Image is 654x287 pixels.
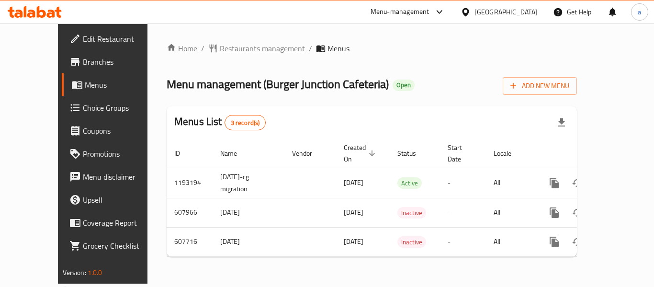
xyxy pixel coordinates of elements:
span: Edit Restaurant [83,33,159,45]
a: Grocery Checklist [62,234,167,257]
span: ID [174,148,192,159]
div: Total records count [225,115,266,130]
span: [DATE] [344,235,363,248]
span: Grocery Checklist [83,240,159,252]
span: Upsell [83,194,159,206]
span: Menus [85,79,159,91]
a: Edit Restaurant [62,27,167,50]
button: more [543,201,566,224]
span: Start Date [448,142,474,165]
div: [GEOGRAPHIC_DATA] [474,7,538,17]
h2: Menus List [174,115,266,130]
div: Export file [550,111,573,134]
td: [DATE] [213,227,284,256]
table: enhanced table [167,139,643,257]
td: - [440,198,486,227]
span: Add New Menu [510,80,569,92]
td: 607966 [167,198,213,227]
th: Actions [535,139,643,168]
span: Menu disclaimer [83,171,159,183]
td: 607716 [167,227,213,256]
button: Change Status [566,201,589,224]
nav: breadcrumb [167,43,577,54]
span: Active [397,178,422,189]
button: Add New Menu [503,77,577,95]
a: Coverage Report [62,211,167,234]
span: a [638,7,641,17]
a: Choice Groups [62,96,167,119]
span: Promotions [83,148,159,160]
span: Choice Groups [83,102,159,114]
div: Inactive [397,236,426,248]
a: Menu disclaimer [62,165,167,188]
span: Restaurants management [220,43,305,54]
span: 3 record(s) [225,118,266,127]
a: Restaurants management [208,43,305,54]
span: [DATE] [344,176,363,189]
span: Vendor [292,148,325,159]
span: Branches [83,56,159,68]
button: more [543,172,566,195]
a: Home [167,43,197,54]
span: Inactive [397,207,426,218]
a: Promotions [62,142,167,165]
span: Coupons [83,125,159,137]
li: / [201,43,204,54]
span: Menus [327,43,350,54]
td: [DATE]-cg migration [213,168,284,198]
td: All [486,198,535,227]
td: 1193194 [167,168,213,198]
div: Open [393,80,415,91]
button: Change Status [566,172,589,195]
span: [DATE] [344,206,363,218]
span: Menu management ( Burger Junction Cafeteria ) [167,73,389,95]
button: Change Status [566,230,589,253]
td: All [486,168,535,198]
a: Upsell [62,188,167,211]
div: Active [397,177,422,189]
span: Status [397,148,428,159]
span: Created On [344,142,378,165]
span: Locale [494,148,524,159]
li: / [309,43,312,54]
span: Version: [63,266,86,279]
td: [DATE] [213,198,284,227]
span: 1.0.0 [88,266,102,279]
a: Coupons [62,119,167,142]
a: Menus [62,73,167,96]
td: - [440,168,486,198]
button: more [543,230,566,253]
div: Menu-management [371,6,429,18]
td: - [440,227,486,256]
span: Name [220,148,249,159]
td: All [486,227,535,256]
span: Inactive [397,237,426,248]
a: Branches [62,50,167,73]
span: Open [393,81,415,89]
span: Coverage Report [83,217,159,229]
